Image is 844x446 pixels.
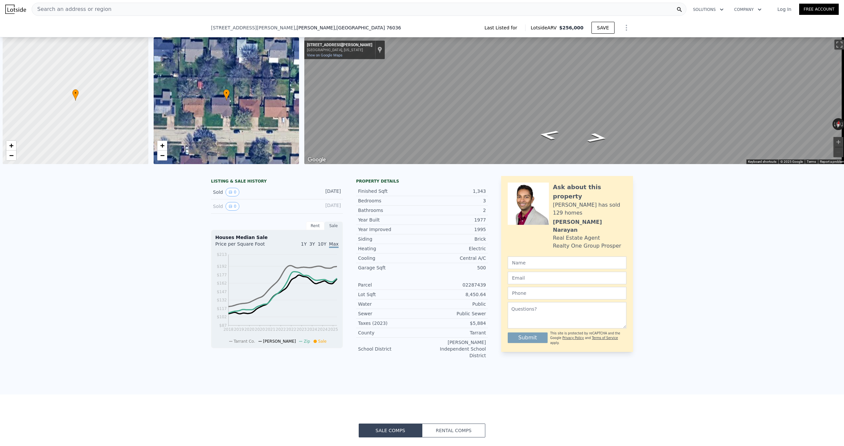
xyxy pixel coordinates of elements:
a: Terms of Service [592,336,618,340]
div: Public [422,301,486,307]
button: Show Options [620,21,633,34]
div: This site is protected by reCAPTCHA and the Google and apply. [550,331,626,345]
button: SAVE [591,22,615,34]
input: Name [508,257,626,269]
div: [PERSON_NAME] Narayan [553,218,626,234]
div: Year Improved [358,226,422,233]
a: Open this area in Google Maps (opens a new window) [306,155,328,164]
div: 1,343 [422,188,486,194]
tspan: $102 [217,315,227,319]
button: View historical data [226,202,239,211]
span: • [223,90,230,96]
button: Submit [508,332,548,343]
button: Rotate counterclockwise [832,118,836,130]
span: + [160,141,164,150]
div: 1977 [422,217,486,223]
button: View historical data [226,188,239,196]
div: Siding [358,236,422,242]
a: Show location on map [377,46,382,53]
span: © 2025 Google [780,160,803,163]
tspan: $132 [217,298,227,302]
span: Sale [318,339,327,344]
div: [DATE] [312,188,341,196]
div: Bathrooms [358,207,422,214]
span: Lotside ARV [531,24,559,31]
a: Terms (opens in new tab) [807,160,816,163]
span: • [72,90,79,96]
div: Heating [358,245,422,252]
button: Sale Comps [359,424,422,437]
a: Zoom in [6,141,16,151]
div: 3 [422,197,486,204]
div: Public Sewer [422,310,486,317]
a: Privacy Policy [562,336,584,340]
tspan: $87 [219,323,227,328]
button: Zoom in [833,137,843,147]
tspan: $117 [217,306,227,311]
tspan: 2022 [276,327,286,332]
div: Lot Sqft [358,291,422,298]
path: Go East, Celeste St [579,131,616,145]
span: [STREET_ADDRESS][PERSON_NAME] [211,24,295,31]
tspan: 2019 [234,327,244,332]
tspan: 2024 [317,327,328,332]
img: Google [306,155,328,164]
div: Finished Sqft [358,188,422,194]
span: Max [329,241,339,248]
a: Zoom in [157,141,167,151]
button: Keyboard shortcuts [748,159,776,164]
div: Parcel [358,282,422,288]
tspan: 2020 [255,327,265,332]
button: Company [729,4,767,16]
input: Email [508,272,626,284]
div: [PERSON_NAME] Independent School District [422,339,486,359]
div: 2 [422,207,486,214]
tspan: 2018 [224,327,234,332]
div: School District [358,346,422,352]
div: Rent [306,222,324,230]
div: Garage Sqft [358,264,422,271]
div: [DATE] [312,202,341,211]
tspan: $177 [217,273,227,277]
span: + [9,141,14,150]
span: , [PERSON_NAME] [295,24,401,31]
span: 10Y [318,241,326,247]
span: − [9,151,14,159]
img: Lotside [5,5,26,14]
div: Ask about this property [553,183,626,201]
tspan: $192 [217,264,227,269]
tspan: 2021 [265,327,276,332]
span: [PERSON_NAME] [263,339,296,344]
div: Year Built [358,217,422,223]
span: Zip [304,339,310,344]
path: Go West, Celeste St [530,128,567,142]
tspan: $213 [217,252,227,257]
div: 02287439 [422,282,486,288]
div: Cooling [358,255,422,261]
div: $5,884 [422,320,486,326]
div: Tarrant [422,329,486,336]
div: Bedrooms [358,197,422,204]
div: Houses Median Sale [215,234,339,241]
div: Taxes (2023) [358,320,422,326]
a: View on Google Maps [307,53,343,57]
div: Real Estate Agent [553,234,600,242]
div: 8,450.64 [422,291,486,298]
div: [GEOGRAPHIC_DATA], [US_STATE] [307,48,372,52]
span: − [160,151,164,159]
button: Rental Comps [422,424,485,437]
div: Brick [422,236,486,242]
div: • [223,89,230,101]
span: , [GEOGRAPHIC_DATA] 76036 [335,25,401,30]
a: Free Account [799,4,839,15]
tspan: 2022 [286,327,296,332]
div: 500 [422,264,486,271]
div: Property details [356,179,488,184]
button: Reset the view [835,118,842,130]
a: Zoom out [6,151,16,160]
div: Water [358,301,422,307]
div: Realty One Group Prosper [553,242,621,250]
span: 3Y [309,241,315,247]
div: [STREET_ADDRESS][PERSON_NAME] [307,43,372,48]
span: Last Listed for [485,24,520,31]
